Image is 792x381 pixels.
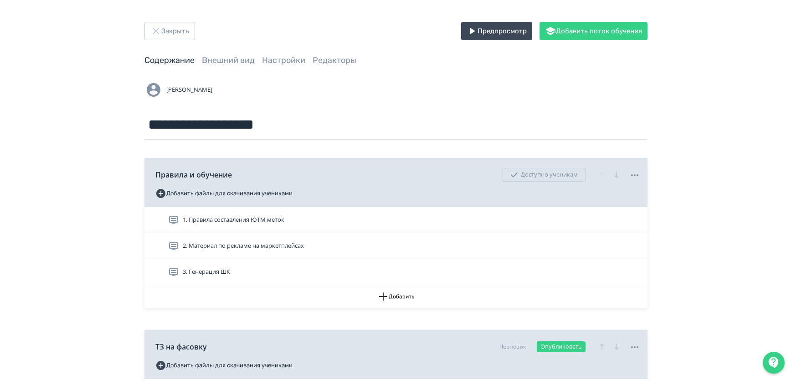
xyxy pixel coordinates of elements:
[155,169,232,180] span: Правила и обучение
[540,22,648,40] button: Добавить поток обучения
[144,259,648,285] div: 3. Генерация ШК
[144,233,648,259] div: 2. Материал по рекламе на маркетплейсах
[183,215,284,224] span: 1. Правила составления ЮТМ меток
[144,55,195,65] a: Содержание
[144,285,648,308] button: Добавить
[461,22,532,40] button: Предпросмотр
[155,358,293,373] button: Добавить файлы для скачивания учениками
[166,85,212,94] span: [PERSON_NAME]
[144,22,195,40] button: Закрыть
[313,55,356,65] a: Редакторы
[144,207,648,233] div: 1. Правила составления ЮТМ меток
[262,55,305,65] a: Настройки
[183,241,304,251] span: 2. Материал по рекламе на маркетплейсах
[183,267,230,277] span: 3. Генерация ШК
[202,55,255,65] a: Внешний вид
[503,168,586,182] div: Доступно ученикам
[499,343,526,351] div: Черновик
[537,341,586,352] button: Опубликовать
[155,186,293,201] button: Добавить файлы для скачивания учениками
[155,341,207,352] span: ТЗ на фасовку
